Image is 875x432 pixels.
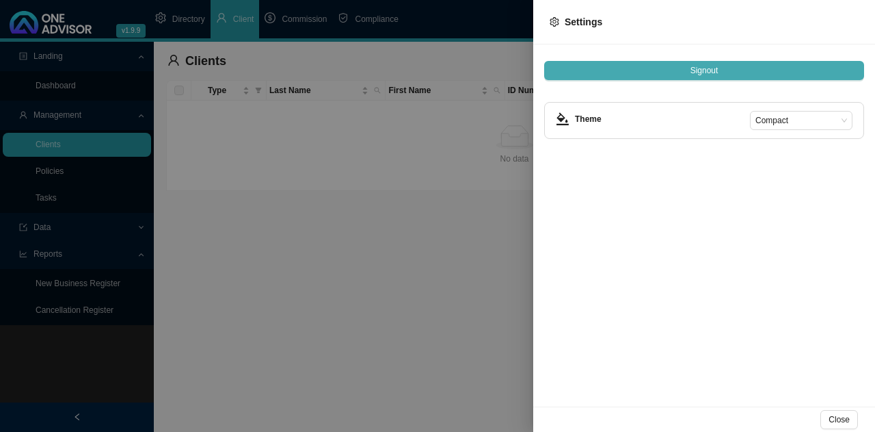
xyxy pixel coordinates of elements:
[575,112,750,126] h4: Theme
[544,61,864,80] button: Signout
[755,112,847,129] span: Compact
[550,17,559,27] span: setting
[829,413,850,427] span: Close
[565,16,602,27] span: Settings
[690,64,718,77] span: Signout
[820,410,858,429] button: Close
[556,112,569,126] span: bg-colors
